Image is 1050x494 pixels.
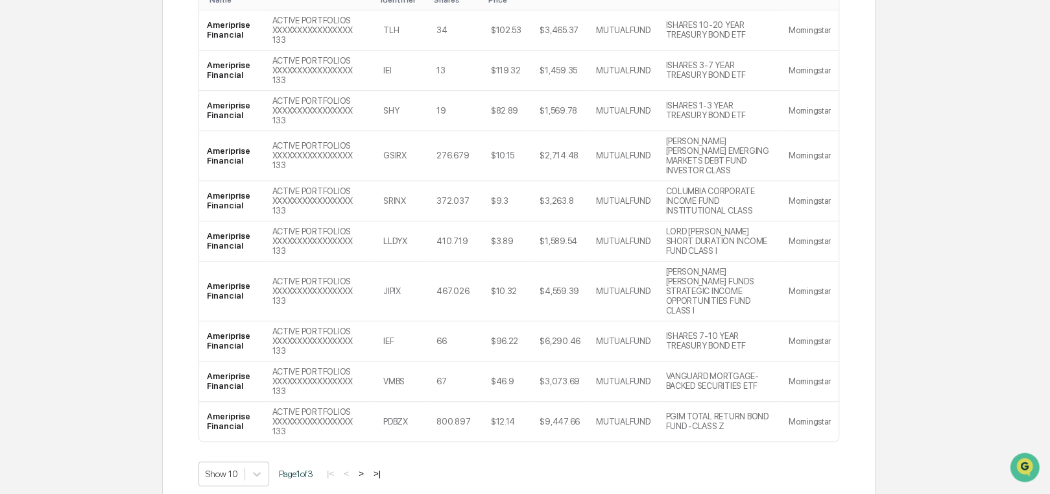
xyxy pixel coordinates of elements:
[429,402,483,441] td: 800.897
[13,190,23,200] div: 🔎
[44,112,164,123] div: We're available if you need us!
[781,221,839,262] td: Morningstar
[532,321,588,362] td: $6,290.46
[107,164,161,177] span: Attestations
[429,221,483,262] td: 410.719
[264,131,376,181] td: ACTIVE PORTFOLIOS XXXXXXXXXXXXXXXX 133
[483,51,532,91] td: $119.32
[483,402,532,441] td: $12.14
[532,181,588,221] td: $3,263.8
[323,468,338,479] button: |<
[483,321,532,362] td: $96.22
[588,362,658,402] td: MUTUALFUND
[532,362,588,402] td: $3,073.69
[199,181,264,221] td: Ameriprise Financial
[376,91,429,131] td: SHY
[588,402,658,441] td: MUTUALFUND
[26,164,84,177] span: Preclearance
[483,10,532,51] td: $102.53
[13,165,23,175] div: 🖐️
[264,402,376,441] td: ACTIVE PORTFOLIOS XXXXXXXXXXXXXXXX 133
[376,221,429,262] td: LLDYX
[199,10,264,51] td: Ameriprise Financial
[781,91,839,131] td: Morningstar
[26,188,82,201] span: Data Lookup
[376,362,429,402] td: VMBS
[429,181,483,221] td: 372.037
[532,402,588,441] td: $9,447.66
[264,181,376,221] td: ACTIVE PORTFOLIOS XXXXXXXXXXXXXXXX 133
[376,402,429,441] td: PDBZX
[532,91,588,131] td: $1,569.78
[264,10,376,51] td: ACTIVE PORTFOLIOS XXXXXXXXXXXXXXXX 133
[588,91,658,131] td: MUTUALFUND
[376,181,429,221] td: SRINX
[199,362,264,402] td: Ameriprise Financial
[13,27,236,48] p: How can we help?
[429,362,483,402] td: 67
[658,131,781,181] td: [PERSON_NAME] [PERSON_NAME] EMERGING MARKETS DEBT FUND INVESTOR CLASS
[532,51,588,91] td: $1,459.35
[483,91,532,131] td: $82.89
[8,158,89,182] a: 🖐️Preclearance
[429,51,483,91] td: 13
[658,51,781,91] td: ISHARES 3-7 YEAR TREASURY BOND ETF
[264,91,376,131] td: ACTIVE PORTFOLIOS XXXXXXXXXXXXXXXX 133
[376,131,429,181] td: GSIRX
[340,468,353,479] button: <
[532,262,588,321] td: $4,559.39
[781,362,839,402] td: Morningstar
[588,10,658,51] td: MUTUALFUND
[781,262,839,321] td: Morningstar
[658,91,781,131] td: ISHARES 1-3 YEAR TREASURY BOND ETF
[199,262,264,321] td: Ameriprise Financial
[264,221,376,262] td: ACTIVE PORTFOLIOS XXXXXXXXXXXXXXXX 133
[658,362,781,402] td: VANGUARD MORTGAGE-BACKED SECURITIES ETF
[588,321,658,362] td: MUTUALFUND
[376,321,429,362] td: IEF
[376,10,429,51] td: TLH
[483,131,532,181] td: $10.15
[376,51,429,91] td: IEI
[264,51,376,91] td: ACTIVE PORTFOLIOS XXXXXXXXXXXXXXXX 133
[483,181,532,221] td: $9.3
[264,262,376,321] td: ACTIVE PORTFOLIOS XXXXXXXXXXXXXXXX 133
[658,221,781,262] td: LORD [PERSON_NAME] SHORT DURATION INCOME FUND CLASS I
[781,131,839,181] td: Morningstar
[781,402,839,441] td: Morningstar
[429,262,483,321] td: 467.026
[1008,451,1044,486] iframe: Open customer support
[44,99,213,112] div: Start new chat
[588,221,658,262] td: MUTUALFUND
[483,262,532,321] td: $10.32
[429,91,483,131] td: 19
[429,131,483,181] td: 276.679
[658,402,781,441] td: PGIM TOTAL RETURN BOND FUND -CLASS Z
[588,131,658,181] td: MUTUALFUND
[588,262,658,321] td: MUTUALFUND
[129,220,157,230] span: Pylon
[89,158,166,182] a: 🗄️Attestations
[658,10,781,51] td: ISHARES 10-20 YEAR TREASURY BOND ETF
[94,165,104,175] div: 🗄️
[264,321,376,362] td: ACTIVE PORTFOLIOS XXXXXXXXXXXXXXXX 133
[8,183,87,206] a: 🔎Data Lookup
[370,468,385,479] button: >|
[355,468,368,479] button: >
[532,131,588,181] td: $2,714.48
[199,221,264,262] td: Ameriprise Financial
[429,10,483,51] td: 34
[199,321,264,362] td: Ameriprise Financial
[781,51,839,91] td: Morningstar
[658,321,781,362] td: ISHARES 7-10 YEAR TREASURY BOND ETF
[781,321,839,362] td: Morningstar
[91,219,157,230] a: Powered byPylon
[658,262,781,321] td: [PERSON_NAME] [PERSON_NAME] FUNDS STRATEGIC INCOME OPPORTUNITIES FUND CLASS I
[588,51,658,91] td: MUTUALFUND
[199,402,264,441] td: Ameriprise Financial
[532,10,588,51] td: $3,465.37
[781,10,839,51] td: Morningstar
[199,131,264,181] td: Ameriprise Financial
